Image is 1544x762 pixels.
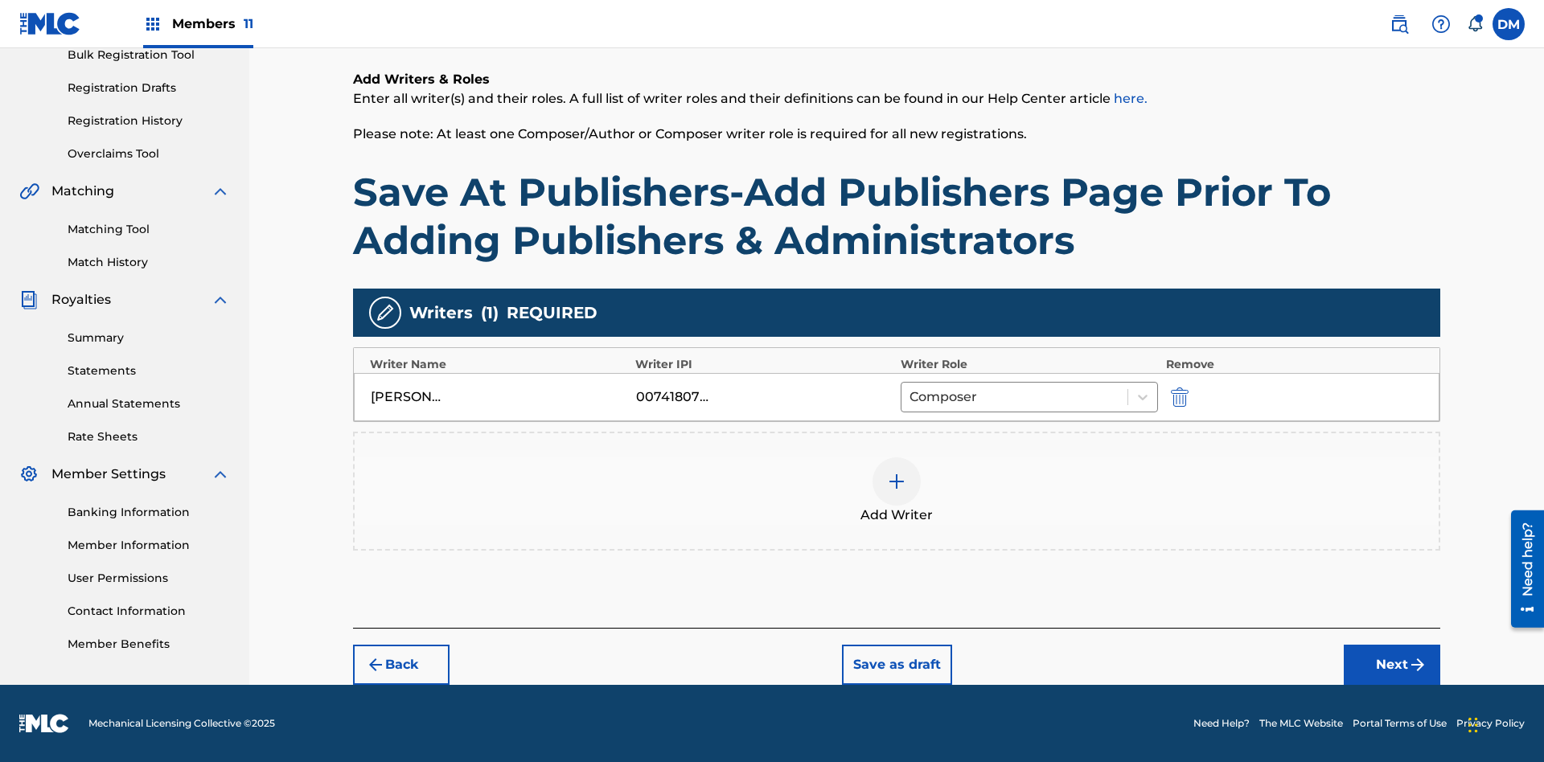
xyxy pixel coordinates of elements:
button: Save as draft [842,645,952,685]
span: Matching [51,182,114,201]
h1: Save At Publishers-Add Publishers Page Prior To Adding Publishers & Administrators [353,168,1440,264]
a: Rate Sheets [68,428,230,445]
img: 12a2ab48e56ec057fbd8.svg [1171,387,1189,407]
span: Add Writer [860,506,933,525]
div: User Menu [1493,8,1525,40]
a: Member Information [68,537,230,554]
a: Need Help? [1193,716,1250,731]
div: Drag [1468,701,1478,749]
div: Help [1425,8,1457,40]
a: Overclaims Tool [68,145,230,162]
a: Match History [68,254,230,271]
img: logo [19,714,69,733]
div: Writer IPI [635,356,893,373]
img: Royalties [19,290,39,309]
h6: Add Writers & Roles [353,70,1440,89]
img: Matching [19,182,39,201]
img: Top Rightsholders [143,14,162,34]
iframe: Chat Widget [1464,685,1544,762]
span: 11 [244,16,253,31]
span: Royalties [51,290,111,309]
span: Enter all writer(s) and their roles. A full list of writer roles and their definitions can be fou... [353,91,1148,106]
img: f7272a7cc735f4ea7f67.svg [1408,655,1427,674]
img: help [1431,14,1451,34]
a: Registration History [68,113,230,129]
span: Member Settings [51,465,166,484]
a: Summary [68,330,230,346]
a: Matching Tool [68,221,230,238]
img: Member Settings [19,465,39,484]
a: Statements [68,363,230,379]
div: Writer Name [370,356,627,373]
span: Members [172,14,253,33]
a: Registration Drafts [68,80,230,96]
span: Writers [409,301,473,325]
img: add [887,472,906,491]
span: ( 1 ) [481,301,499,325]
div: Remove [1166,356,1423,373]
img: 7ee5dd4eb1f8a8e3ef2f.svg [366,655,385,674]
a: Portal Terms of Use [1353,716,1447,731]
a: Bulk Registration Tool [68,47,230,63]
img: expand [211,290,230,309]
a: Member Benefits [68,636,230,653]
a: The MLC Website [1259,716,1343,731]
span: Mechanical Licensing Collective © 2025 [88,716,275,731]
img: search [1390,14,1409,34]
button: Back [353,645,450,685]
div: Notifications [1467,16,1483,32]
img: expand [211,465,230,484]
a: here. [1114,91,1148,106]
a: Banking Information [68,504,230,521]
a: Annual Statements [68,395,230,412]
img: expand [211,182,230,201]
a: User Permissions [68,570,230,587]
div: Writer Role [901,356,1158,373]
iframe: Resource Center [1499,504,1544,636]
span: REQUIRED [507,301,597,325]
button: Next [1344,645,1440,685]
img: MLC Logo [19,12,81,35]
img: writers [376,303,395,322]
span: Please note: At least one Composer/Author or Composer writer role is required for all new registr... [353,126,1027,141]
a: Privacy Policy [1456,716,1525,731]
a: Contact Information [68,603,230,620]
a: Public Search [1383,8,1415,40]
